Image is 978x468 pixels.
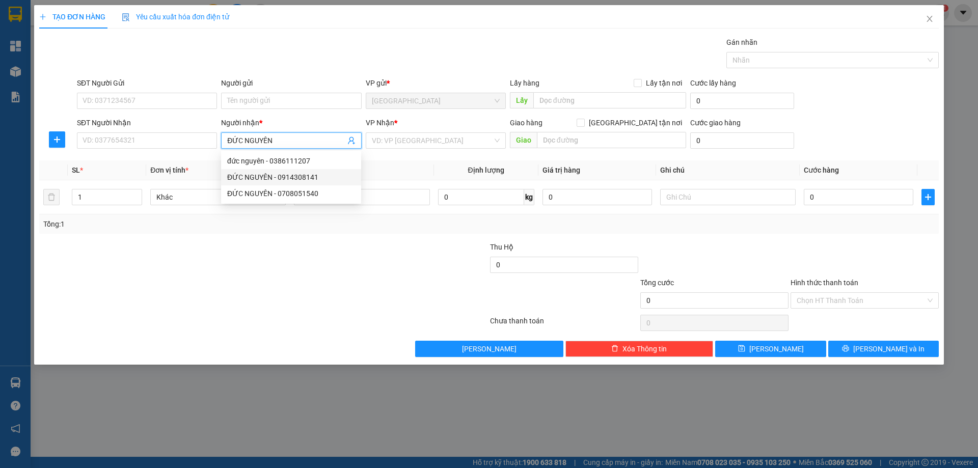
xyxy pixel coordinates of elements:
[39,13,105,21] span: TẠO ĐƠN HÀNG
[690,79,736,87] label: Cước lấy hàng
[642,77,686,89] span: Lấy tận nơi
[542,166,580,174] span: Giá trị hàng
[537,132,686,148] input: Dọc đường
[122,13,229,21] span: Yêu cầu xuất hóa đơn điện tử
[853,343,925,354] span: [PERSON_NAME] và In
[366,119,394,127] span: VP Nhận
[227,155,355,167] div: đức nguyên - 0386111207
[122,13,130,21] img: icon
[49,135,65,144] span: plus
[150,166,188,174] span: Đơn vị tính
[926,15,934,23] span: close
[510,92,533,108] span: Lấy
[510,119,542,127] span: Giao hàng
[726,38,757,46] label: Gán nhãn
[294,189,429,205] input: VD: Bàn, Ghế
[77,77,217,89] div: SĐT Người Gửi
[915,5,944,34] button: Close
[738,345,745,353] span: save
[842,345,849,353] span: printer
[585,117,686,128] span: [GEOGRAPHIC_DATA] tận nơi
[221,169,361,185] div: ĐỨC NGUYÊN - 0914308141
[372,93,500,108] span: SÀI GÒN
[130,197,142,205] span: Decrease Value
[656,160,800,180] th: Ghi chú
[462,343,517,354] span: [PERSON_NAME]
[660,189,796,205] input: Ghi Chú
[542,189,652,205] input: 0
[156,189,280,205] span: Khác
[49,131,65,148] button: plus
[715,341,826,357] button: save[PERSON_NAME]
[221,153,361,169] div: đức nguyên - 0386111207
[221,77,361,89] div: Người gửi
[39,13,46,20] span: plus
[43,189,60,205] button: delete
[622,343,667,354] span: Xóa Thông tin
[227,172,355,183] div: ĐỨC NGUYÊN - 0914308141
[77,117,217,128] div: SĐT Người Nhận
[72,166,80,174] span: SL
[490,243,513,251] span: Thu Hộ
[221,185,361,202] div: ĐỨC NGUYÊN - 0708051540
[533,92,686,108] input: Dọc đường
[133,198,140,204] span: down
[524,189,534,205] span: kg
[221,117,361,128] div: Người nhận
[489,315,639,333] div: Chưa thanh toán
[921,189,935,205] button: plus
[133,191,140,197] span: up
[690,119,741,127] label: Cước giao hàng
[415,341,563,357] button: [PERSON_NAME]
[510,132,537,148] span: Giao
[749,343,804,354] span: [PERSON_NAME]
[640,279,674,287] span: Tổng cước
[565,341,714,357] button: deleteXóa Thông tin
[366,77,506,89] div: VP gửi
[468,166,504,174] span: Định lượng
[347,136,356,145] span: user-add
[690,132,794,149] input: Cước giao hàng
[510,79,539,87] span: Lấy hàng
[43,218,377,230] div: Tổng: 1
[611,345,618,353] span: delete
[690,93,794,109] input: Cước lấy hàng
[804,166,839,174] span: Cước hàng
[227,188,355,199] div: ĐỨC NGUYÊN - 0708051540
[828,341,939,357] button: printer[PERSON_NAME] và In
[791,279,858,287] label: Hình thức thanh toán
[130,189,142,197] span: Increase Value
[922,193,934,201] span: plus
